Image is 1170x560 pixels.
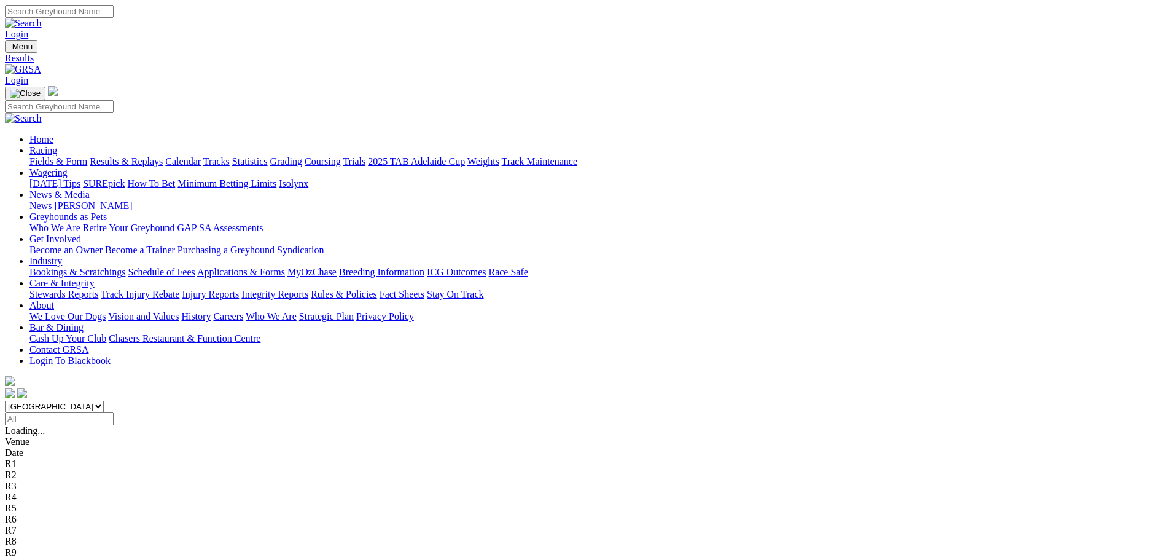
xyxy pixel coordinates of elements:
a: [DATE] Tips [29,178,80,189]
div: Care & Integrity [29,289,1165,300]
a: Become a Trainer [105,245,175,255]
a: Login [5,75,28,85]
a: Statistics [232,156,268,167]
img: logo-grsa-white.png [5,376,15,386]
a: Results & Replays [90,156,163,167]
a: Results [5,53,1165,64]
div: R1 [5,459,1165,470]
div: R9 [5,547,1165,558]
a: Coursing [305,156,341,167]
div: Get Involved [29,245,1165,256]
a: Login To Blackbook [29,355,111,366]
span: Menu [12,42,33,51]
a: Applications & Forms [197,267,285,277]
a: Fact Sheets [380,289,424,299]
a: 2025 TAB Adelaide Cup [368,156,465,167]
img: facebook.svg [5,388,15,398]
img: twitter.svg [17,388,27,398]
img: GRSA [5,64,41,75]
button: Toggle navigation [5,40,37,53]
a: Bookings & Scratchings [29,267,125,277]
a: Home [29,134,53,144]
a: SUREpick [83,178,125,189]
div: R8 [5,536,1165,547]
div: R2 [5,470,1165,481]
a: Calendar [165,156,201,167]
a: Retire Your Greyhound [83,223,175,233]
a: Who We Are [29,223,80,233]
a: Isolynx [279,178,308,189]
a: Integrity Reports [241,289,308,299]
div: R7 [5,525,1165,536]
div: Venue [5,436,1165,448]
img: Close [10,89,41,98]
a: Vision and Values [108,311,179,321]
a: Tracks [203,156,230,167]
a: Breeding Information [339,267,424,277]
div: R4 [5,492,1165,503]
a: Chasers Restaurant & Function Centre [109,333,260,344]
a: Strategic Plan [299,311,354,321]
img: Search [5,113,42,124]
input: Search [5,5,114,18]
a: Get Involved [29,234,81,244]
input: Select date [5,412,114,425]
a: News & Media [29,189,90,200]
input: Search [5,100,114,113]
a: Racing [29,145,57,156]
a: Who We Are [246,311,297,321]
a: Industry [29,256,62,266]
div: Date [5,448,1165,459]
a: Privacy Policy [356,311,414,321]
a: GAP SA Assessments [177,223,263,233]
a: Wagering [29,167,68,178]
a: Become an Owner [29,245,103,255]
a: Grading [270,156,302,167]
button: Toggle navigation [5,87,45,100]
a: Rules & Policies [311,289,377,299]
a: Track Maintenance [502,156,577,167]
a: We Love Our Dogs [29,311,106,321]
a: Cash Up Your Club [29,333,106,344]
div: About [29,311,1165,322]
div: Greyhounds as Pets [29,223,1165,234]
a: Trials [343,156,365,167]
a: History [181,311,211,321]
a: Purchasing a Greyhound [177,245,275,255]
div: Wagering [29,178,1165,189]
a: Race Safe [488,267,528,277]
a: News [29,200,52,211]
div: Racing [29,156,1165,167]
a: Fields & Form [29,156,87,167]
a: Minimum Betting Limits [177,178,276,189]
a: ICG Outcomes [427,267,486,277]
div: Bar & Dining [29,333,1165,344]
a: Bar & Dining [29,322,84,333]
a: Care & Integrity [29,278,95,288]
div: R6 [5,514,1165,525]
a: Injury Reports [182,289,239,299]
a: Weights [467,156,499,167]
span: Loading... [5,425,45,436]
a: Schedule of Fees [128,267,195,277]
a: How To Bet [128,178,176,189]
div: News & Media [29,200,1165,211]
img: Search [5,18,42,29]
div: R5 [5,503,1165,514]
a: Track Injury Rebate [101,289,179,299]
a: Stay On Track [427,289,483,299]
div: Industry [29,267,1165,278]
div: R3 [5,481,1165,492]
a: Careers [213,311,243,321]
a: Contact GRSA [29,344,88,355]
a: Greyhounds as Pets [29,211,107,222]
img: logo-grsa-white.png [48,86,58,96]
a: [PERSON_NAME] [54,200,132,211]
a: Login [5,29,28,39]
a: MyOzChase [287,267,337,277]
a: About [29,300,54,310]
a: Syndication [277,245,324,255]
a: Stewards Reports [29,289,98,299]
